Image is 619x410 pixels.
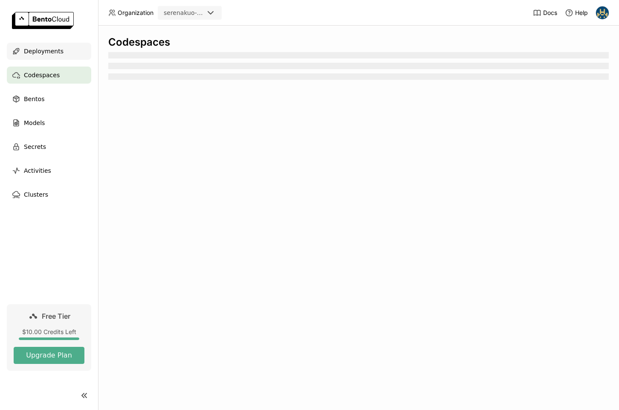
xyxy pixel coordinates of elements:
[164,9,204,17] div: serenakuo-workspace
[7,162,91,179] a: Activities
[7,43,91,60] a: Deployments
[118,9,153,17] span: Organization
[24,94,44,104] span: Bentos
[108,36,609,49] div: Codespaces
[14,328,84,336] div: $10.00 Credits Left
[12,12,74,29] img: logo
[7,304,91,371] a: Free Tier$10.00 Credits LeftUpgrade Plan
[543,9,557,17] span: Docs
[42,312,70,320] span: Free Tier
[24,142,46,152] span: Secrets
[24,166,51,176] span: Activities
[24,118,45,128] span: Models
[24,189,48,200] span: Clusters
[7,67,91,84] a: Codespaces
[14,347,84,364] button: Upgrade Plan
[7,186,91,203] a: Clusters
[596,6,609,19] img: Serena Kuo
[575,9,588,17] span: Help
[533,9,557,17] a: Docs
[7,90,91,108] a: Bentos
[7,114,91,131] a: Models
[205,9,205,17] input: Selected serenakuo-workspace.
[565,9,588,17] div: Help
[24,46,64,56] span: Deployments
[24,70,60,80] span: Codespaces
[7,138,91,155] a: Secrets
